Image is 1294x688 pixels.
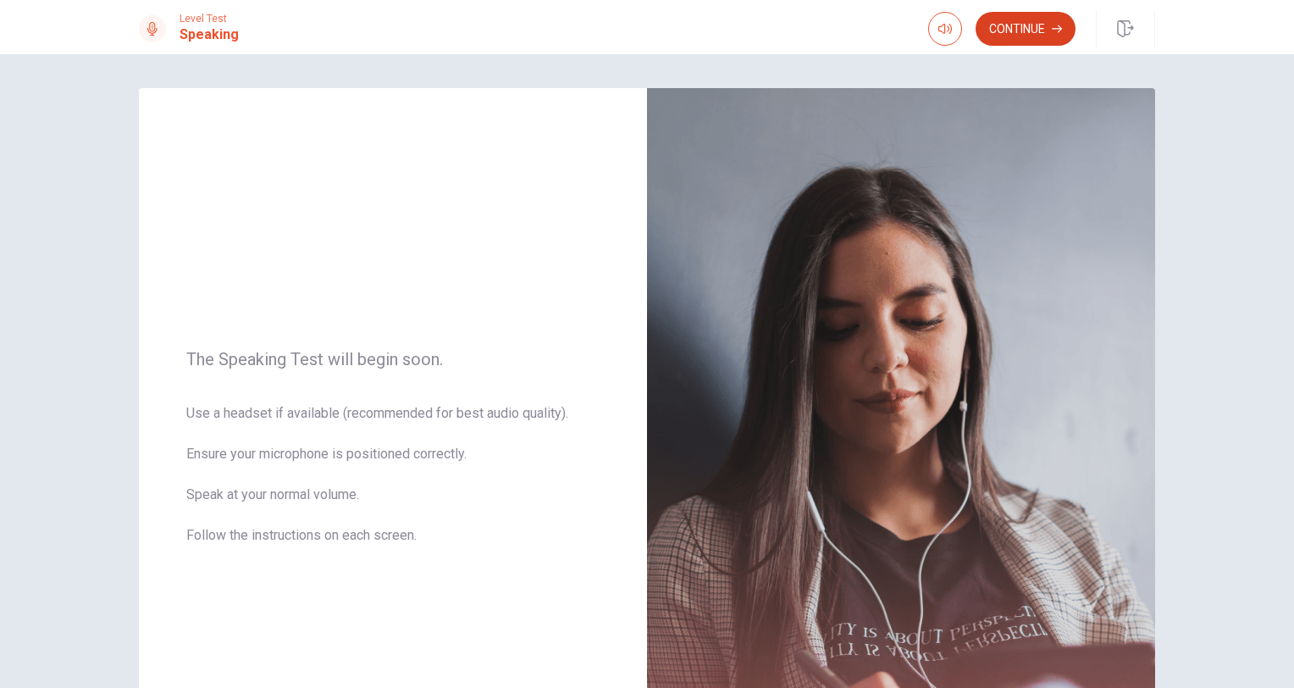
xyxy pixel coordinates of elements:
h1: Speaking [180,25,239,45]
span: Level Test [180,13,239,25]
span: Use a headset if available (recommended for best audio quality). Ensure your microphone is positi... [186,403,600,566]
span: The Speaking Test will begin soon. [186,349,600,369]
button: Continue [976,12,1076,46]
